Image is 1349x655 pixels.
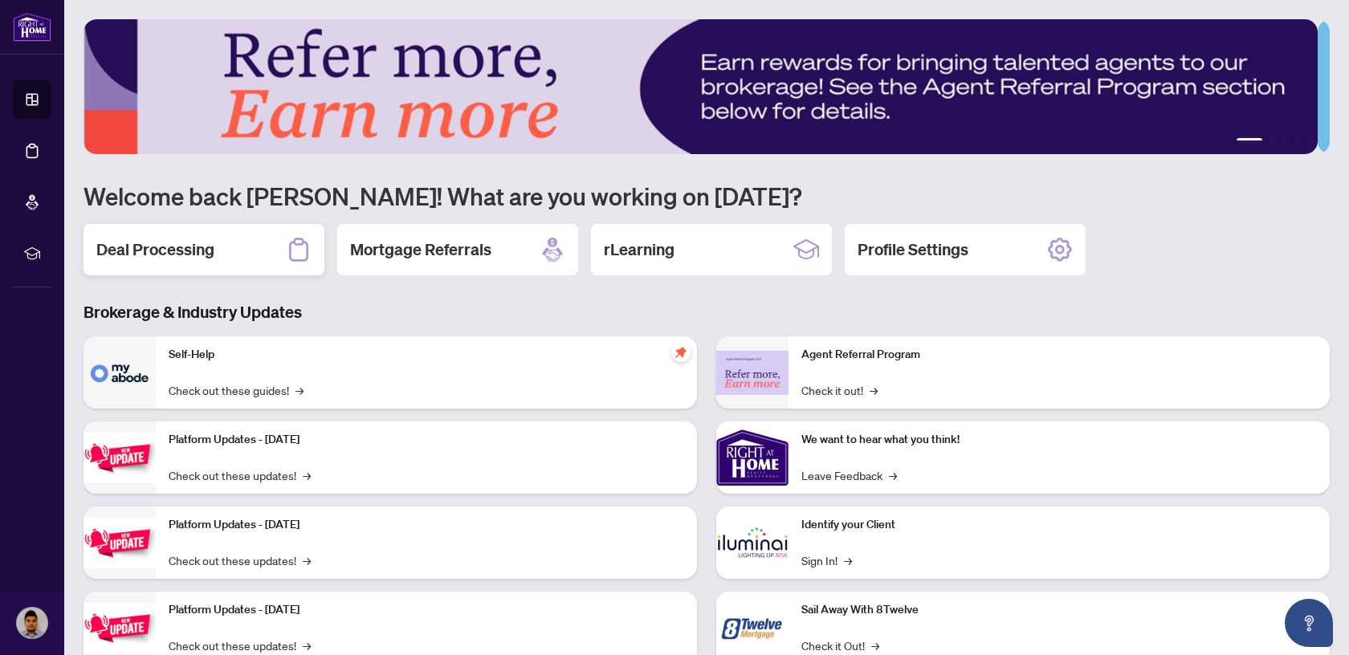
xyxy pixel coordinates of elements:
p: Agent Referral Program [801,346,1317,364]
p: We want to hear what you think! [801,431,1317,449]
span: → [295,381,304,399]
span: → [303,551,311,569]
a: Check it out!→ [801,381,878,399]
a: Check out these updates!→ [169,637,311,654]
p: Sail Away With 8Twelve [801,601,1317,619]
button: 2 [1269,138,1275,144]
p: Platform Updates - [DATE] [169,431,684,449]
a: Leave Feedback→ [801,466,897,484]
img: Platform Updates - July 8, 2025 [84,518,156,568]
img: Self-Help [84,336,156,409]
p: Platform Updates - [DATE] [169,516,684,534]
img: Platform Updates - June 23, 2025 [84,603,156,653]
h2: Mortgage Referrals [350,238,491,261]
button: 4 [1294,138,1301,144]
a: Check out these updates!→ [169,466,311,484]
h2: rLearning [604,238,674,261]
button: 1 [1237,138,1262,144]
a: Check out these guides!→ [169,381,304,399]
p: Identify your Client [801,516,1317,534]
button: Open asap [1285,599,1333,647]
h2: Profile Settings [858,238,968,261]
img: Platform Updates - July 21, 2025 [84,433,156,483]
p: Platform Updates - [DATE] [169,601,684,619]
a: Check it Out!→ [801,637,879,654]
span: → [844,551,852,569]
span: → [889,466,897,484]
img: Profile Icon [17,608,47,638]
a: Sign In!→ [801,551,852,569]
h3: Brokerage & Industry Updates [84,301,1330,323]
img: Agent Referral Program [716,351,789,395]
button: 3 [1282,138,1288,144]
h1: Welcome back [PERSON_NAME]! What are you working on [DATE]? [84,181,1330,211]
span: → [303,466,311,484]
span: → [303,637,311,654]
img: We want to hear what you think! [716,421,789,494]
img: Slide 0 [84,19,1318,154]
p: Self-Help [169,346,684,364]
img: logo [13,12,51,42]
a: Check out these updates!→ [169,551,311,569]
button: 5 [1307,138,1314,144]
span: pushpin [671,343,691,362]
img: Identify your Client [716,507,789,579]
h2: Deal Processing [96,238,214,261]
span: → [871,637,879,654]
span: → [870,381,878,399]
